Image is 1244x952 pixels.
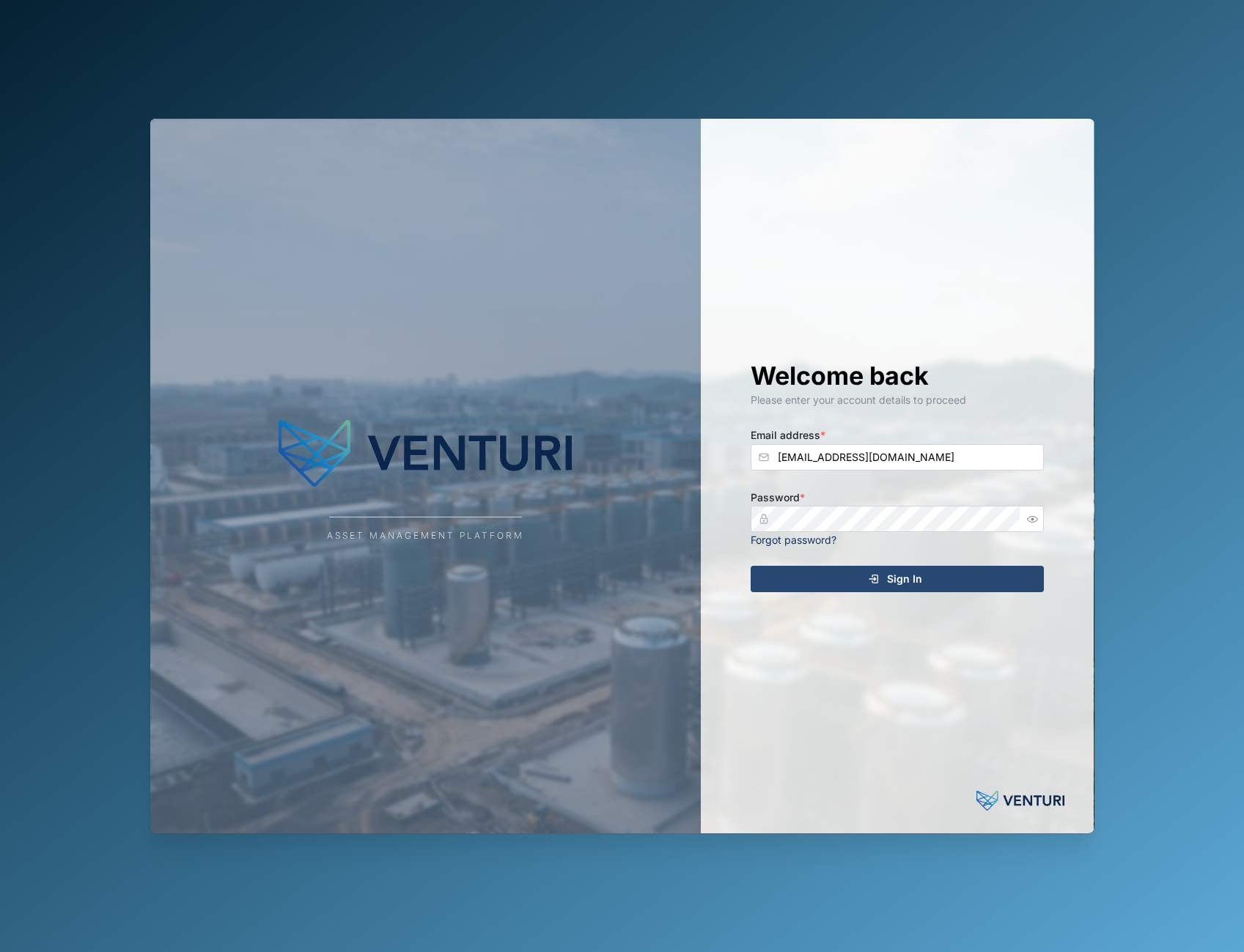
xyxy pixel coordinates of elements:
a: Forgot password? [751,534,836,546]
img: Powered by: Venturi [976,786,1064,816]
button: Sign In [751,566,1044,592]
label: Email address [751,427,825,443]
div: Asset Management Platform [327,529,524,543]
span: Sign In [887,567,922,591]
div: Please enter your account details to proceed [751,392,1044,408]
label: Password [751,490,805,506]
input: Enter your email [751,444,1044,471]
h1: Welcome back [751,360,1044,392]
img: Company Logo [279,410,572,498]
